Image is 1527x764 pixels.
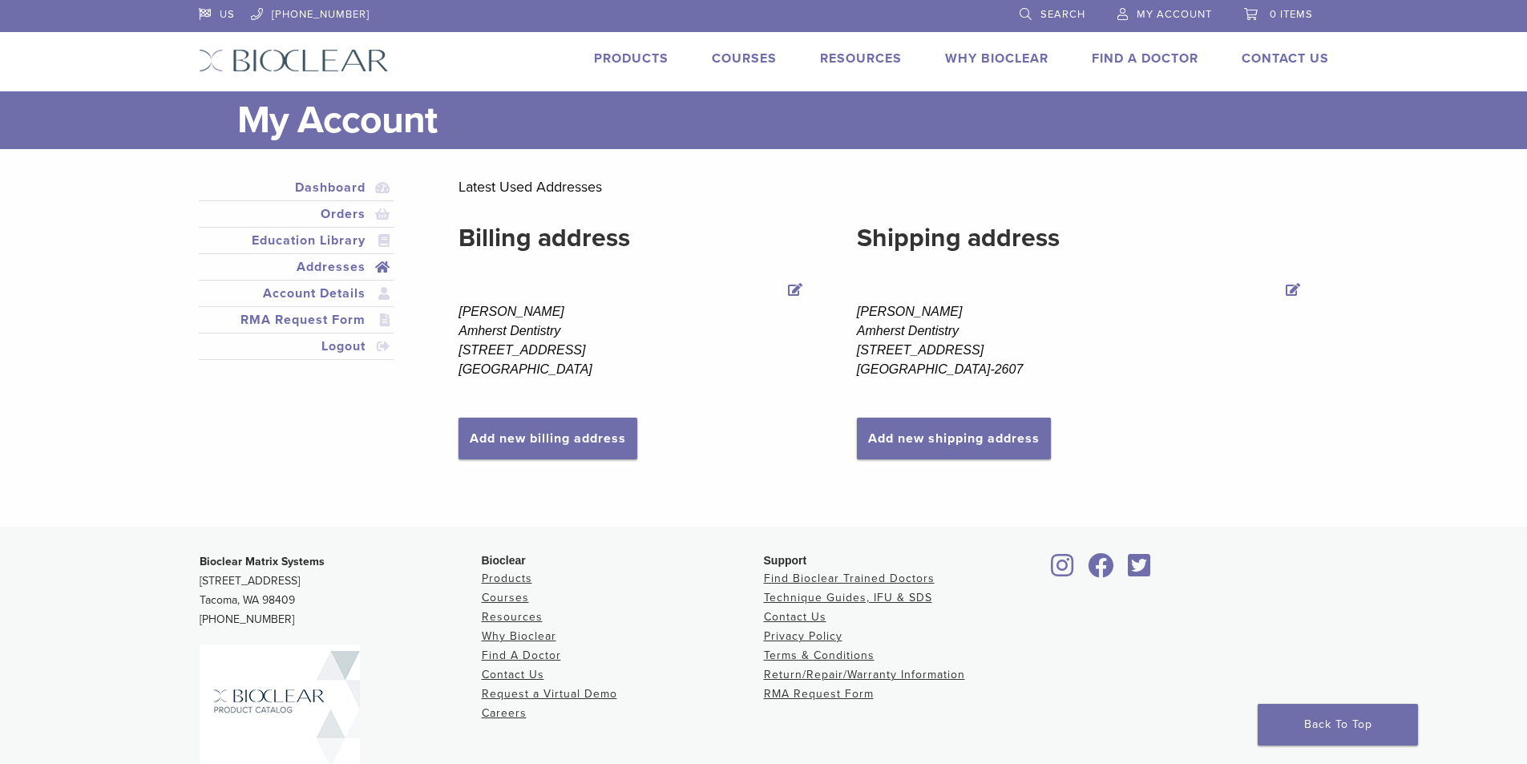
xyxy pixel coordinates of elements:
a: Resources [482,610,543,624]
span: 0 items [1270,8,1313,21]
a: Why Bioclear [482,629,556,643]
a: Bioclear [1123,563,1157,579]
a: Contact Us [764,610,826,624]
a: Add new shipping address [857,418,1051,459]
a: Privacy Policy [764,629,842,643]
a: Courses [712,51,777,67]
h1: My Account [237,91,1329,149]
a: Return/Repair/Warranty Information [764,668,965,681]
address: [PERSON_NAME] Amherst Dentistry [STREET_ADDRESS] [GEOGRAPHIC_DATA]-2607 [857,302,1305,379]
span: Search [1040,8,1085,21]
span: Bioclear [482,554,526,567]
a: Terms & Conditions [764,649,875,662]
a: Why Bioclear [945,51,1048,67]
a: Addresses [202,257,391,277]
a: Resources [820,51,902,67]
a: RMA Request Form [764,687,874,701]
a: RMA Request Form [202,310,391,329]
span: Support [764,554,807,567]
a: Courses [482,591,529,604]
p: [STREET_ADDRESS] Tacoma, WA 98409 [PHONE_NUMBER] [200,552,482,629]
a: Technique Guides, IFU & SDS [764,591,932,604]
a: Find A Doctor [482,649,561,662]
a: Products [482,572,532,585]
a: Bioclear [1083,563,1120,579]
a: Careers [482,706,527,720]
a: Find A Doctor [1092,51,1198,67]
a: Contact Us [482,668,544,681]
nav: Account pages [199,175,394,379]
a: Edit Shipping address [1283,280,1305,302]
a: Orders [202,204,391,224]
a: Back To Top [1258,704,1418,746]
h2: Shipping address [857,219,1305,257]
a: Products [594,51,669,67]
strong: Bioclear Matrix Systems [200,555,325,568]
p: Latest Used Addresses [459,175,1304,199]
a: Dashboard [202,178,391,197]
a: Find Bioclear Trained Doctors [764,572,935,585]
a: Bioclear [1046,563,1080,579]
a: Education Library [202,231,391,250]
a: Logout [202,337,391,356]
span: My Account [1137,8,1212,21]
h2: Billing address [459,219,807,257]
a: Add new billing address [459,418,637,459]
a: Contact Us [1242,51,1329,67]
img: Bioclear [199,49,389,72]
a: Edit Billing address [785,280,807,302]
a: Account Details [202,284,391,303]
a: Request a Virtual Demo [482,687,617,701]
address: [PERSON_NAME] Amherst Dentistry [STREET_ADDRESS] [GEOGRAPHIC_DATA] [459,302,807,379]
